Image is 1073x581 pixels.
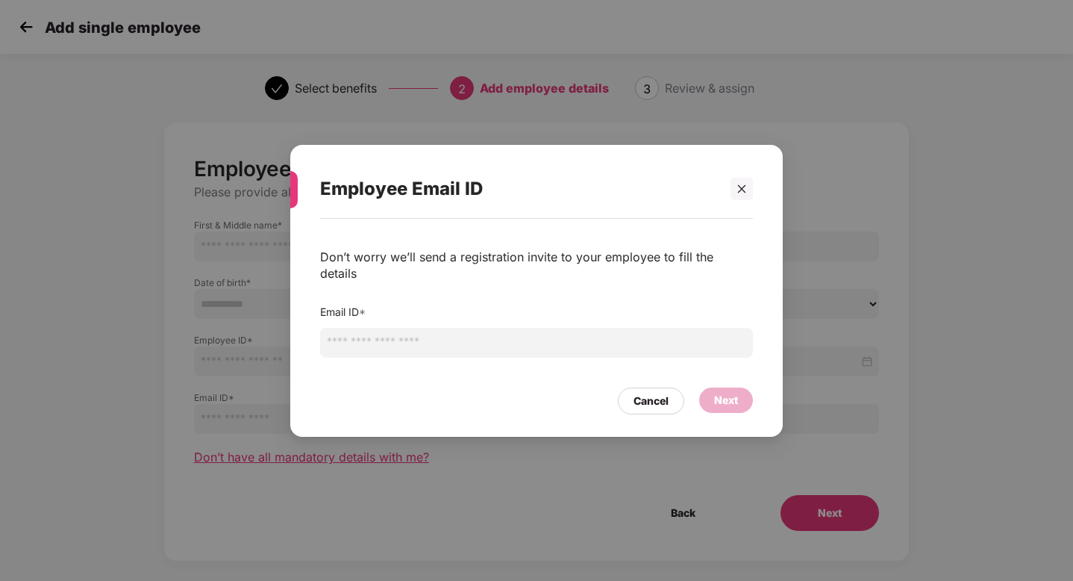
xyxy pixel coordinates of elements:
div: Cancel [634,392,669,408]
div: Next [714,391,738,408]
span: close [736,183,747,193]
label: Email ID [320,305,366,317]
div: Employee Email ID [320,160,717,218]
div: Don’t worry we’ll send a registration invite to your employee to fill the details [320,248,753,281]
